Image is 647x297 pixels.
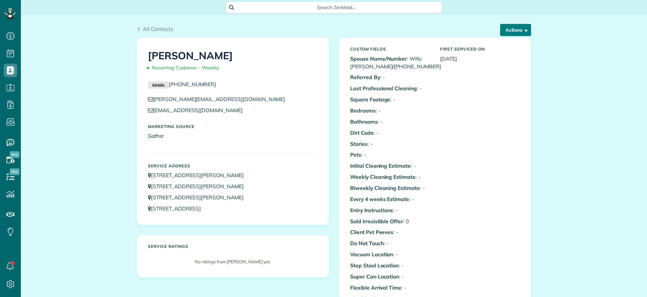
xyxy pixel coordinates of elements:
[350,85,430,92] p: : -
[350,262,430,269] p: : -
[350,85,417,92] b: Last Professional Cleaning
[148,183,250,190] a: [STREET_ADDRESS][PERSON_NAME]
[350,218,430,225] p: : 0
[148,205,207,212] a: [STREET_ADDRESS]
[350,162,411,169] b: Initial Cleaning Estimate
[148,164,318,168] h5: Service Address
[350,73,430,81] p: : -
[148,244,318,249] h5: Service ratings
[148,124,318,129] h5: Marketing Source
[500,24,531,36] button: Actions
[350,151,430,159] p: : -
[350,273,399,280] b: Super Can Location
[350,206,430,214] p: : -
[350,195,430,203] p: : -
[350,229,393,235] b: Client Pet Peeves
[350,107,376,114] b: Bedrooms
[151,259,314,265] p: No ratings from [PERSON_NAME] yet.
[350,173,430,181] p: : -
[350,47,430,51] h5: Custom Fields
[148,62,222,74] span: Recurring Customer - Weekly
[350,218,403,225] b: Sold Irresistible Offer
[350,284,401,291] b: Flexible Arrival Time
[350,196,409,202] b: Every 4 weeks Estimate
[148,81,216,88] a: Mobile[PHONE_NUMBER]
[148,172,250,178] a: [STREET_ADDRESS][PERSON_NAME]
[350,251,430,258] p: : -
[137,25,173,33] a: All Contacts
[350,129,430,137] p: : -
[148,107,249,113] a: [EMAIL_ADDRESS][DOMAIN_NAME]
[350,140,368,147] b: Stories
[350,273,430,280] p: : -
[350,162,430,170] p: : -
[350,228,430,236] p: : -
[350,207,393,213] b: Entry Instructions
[143,26,173,32] span: All Contacts
[350,240,384,246] b: Do Not Touch
[350,118,430,126] p: : -
[350,151,361,158] b: Pets
[148,194,250,201] a: [STREET_ADDRESS][PERSON_NAME]
[10,151,20,158] span: New
[350,173,415,180] b: Weekly Cleaning Estimate
[350,239,430,247] p: : -
[350,284,430,292] p: : -
[148,50,318,74] h1: [PERSON_NAME]
[350,55,430,70] p: : Wife: [PERSON_NAME]/[PHONE_NUMBER]
[350,96,390,103] b: Square Footage
[350,185,420,191] b: Biweekly Cleaning Estimate
[350,129,374,136] b: Dirt Code
[350,96,430,103] p: : -
[350,184,430,192] p: : -
[350,74,380,80] b: Referred By
[350,140,430,148] p: : -
[148,81,169,89] small: Mobile
[350,55,407,62] b: Spouse Name/Number
[350,251,393,258] b: Vacuum Location
[350,118,378,125] b: Bathrooms
[350,262,399,269] b: Step Stool Location
[440,55,520,63] p: [DATE]
[440,47,520,51] h5: First Serviced On
[350,107,430,114] p: : -
[148,132,318,140] p: Gather
[10,168,20,175] span: New
[148,96,291,102] a: [PERSON_NAME][EMAIL_ADDRESS][DOMAIN_NAME]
